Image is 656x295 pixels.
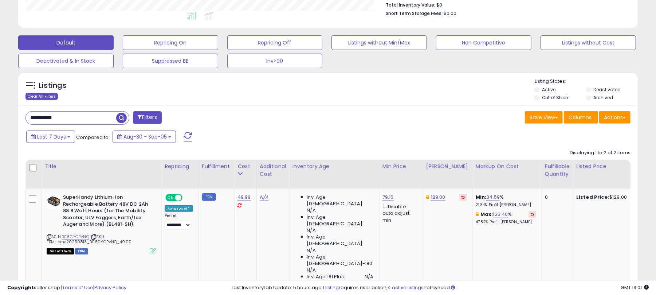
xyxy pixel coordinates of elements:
[307,247,315,254] span: N/A
[26,131,75,143] button: Last 7 Days
[166,195,175,201] span: ON
[486,194,500,201] a: 34.59
[476,194,536,207] div: %
[621,284,649,291] span: 2025-09-13 13:01 GMT
[165,163,196,170] div: Repricing
[545,163,570,178] div: Fulfillable Quantity
[594,86,621,93] label: Deactivated
[307,207,315,214] span: N/A
[576,194,637,201] div: $129.00
[123,35,218,50] button: Repricing On
[260,163,286,178] div: Additional Cost
[307,267,315,273] span: N/A
[386,10,443,16] b: Short Term Storage Fees:
[307,234,373,247] span: Inv. Age [DEMOGRAPHIC_DATA]:
[476,194,487,201] b: Min:
[47,248,74,255] span: All listings that are currently out of stock and unavailable for purchase on Amazon
[260,194,268,201] a: N/A
[307,227,315,234] span: N/A
[7,284,34,291] strong: Copyright
[181,195,193,201] span: OFF
[476,163,539,170] div: Markup on Cost
[62,284,93,291] a: Terms of Use
[94,284,126,291] a: Privacy Policy
[382,202,417,224] div: Disable auto adjust min
[476,211,536,225] div: %
[388,284,424,291] a: 4 active listings
[576,194,609,201] b: Listed Price:
[76,134,110,141] span: Compared to:
[62,234,89,240] a: B08CYCPVNQ
[436,35,531,50] button: Non Competitive
[123,133,167,140] span: Aug-30 - Sep-05
[202,163,231,170] div: Fulfillment
[569,114,592,121] span: Columns
[525,111,563,124] button: Save View
[493,211,508,218] a: 123.40
[472,160,542,189] th: The percentage added to the cost of goods (COGS) that forms the calculator for Min & Max prices.
[323,284,339,291] a: 1 listing
[594,94,613,101] label: Archived
[18,54,114,68] button: Deactivated & In Stock
[541,35,636,50] button: Listings without Cost
[165,213,193,230] div: Preset:
[382,163,420,170] div: Min Price
[25,93,58,100] div: Clear All Filters
[63,194,152,230] b: SuperHandy Lithium-Ion Rechargeable Battery 48V DC 2Ah 88.8 Watt Hours (for The Mobility Scooter,...
[47,234,131,245] span: | SKU: FBMHome20250813_B08CYCPVNQ_49.99
[542,86,555,93] label: Active
[426,163,470,170] div: [PERSON_NAME]
[45,163,158,170] div: Title
[444,10,456,17] span: $0.00
[133,111,161,124] button: Filters
[232,284,649,291] div: Last InventoryLab Update: 5 hours ago, requires user action, not synced.
[576,163,639,170] div: Listed Price
[18,35,114,50] button: Default
[542,94,569,101] label: Out of Stock
[237,194,251,201] a: 49.99
[227,54,323,68] button: Inv>90
[237,163,254,170] div: Cost
[599,111,631,124] button: Actions
[292,163,376,170] div: Inventory Age
[386,2,435,8] b: Total Inventory Value:
[123,54,218,68] button: Suppressed BB
[570,150,631,156] div: Displaying 1 to 2 of 2 items
[476,202,536,207] p: 21.84% Profit [PERSON_NAME]
[202,193,216,201] small: FBM
[476,220,536,225] p: 47.82% Profit [PERSON_NAME]
[307,194,373,207] span: Inv. Age [DEMOGRAPHIC_DATA]:
[165,205,193,212] div: Amazon AI *
[7,284,126,291] div: seller snap | |
[47,194,156,253] div: ASIN:
[480,211,493,218] b: Max:
[545,194,567,201] div: 0
[331,35,427,50] button: Listings without Min/Max
[113,131,176,143] button: Aug-30 - Sep-05
[382,194,394,201] a: 79.15
[227,35,323,50] button: Repricing Off
[37,133,66,140] span: Last 7 Days
[535,78,638,85] p: Listing States:
[39,81,67,91] h5: Listings
[431,194,445,201] a: 129.00
[47,194,61,209] img: 41dzU0h2BSL._SL40_.jpg
[307,254,373,267] span: Inv. Age [DEMOGRAPHIC_DATA]-180:
[307,214,373,227] span: Inv. Age [DEMOGRAPHIC_DATA]:
[75,248,88,255] span: FBM
[564,111,598,124] button: Columns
